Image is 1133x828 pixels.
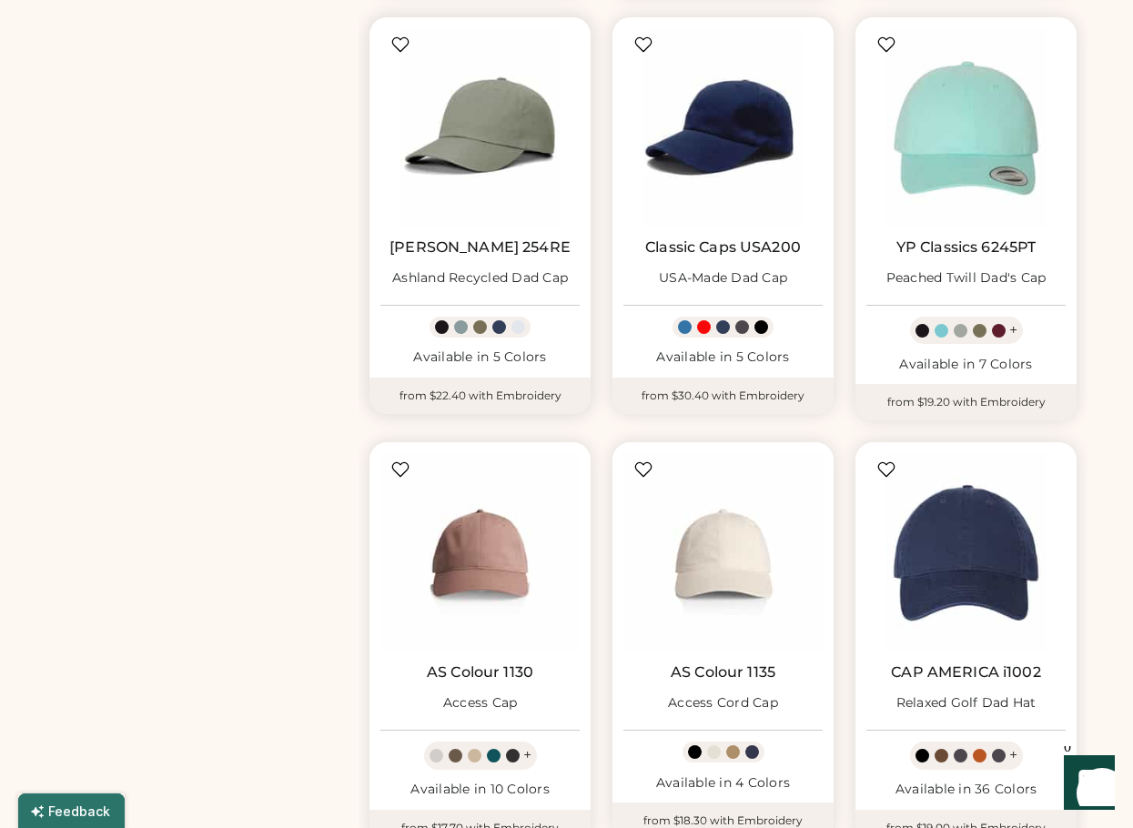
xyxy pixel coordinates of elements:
[623,28,823,227] img: Classic Caps USA200 USA-Made Dad Cap
[896,238,1037,257] a: YP Classics 6245PT
[1009,320,1017,340] div: +
[855,384,1077,420] div: from $19.20 with Embroidery
[380,781,580,799] div: Available in 10 Colors
[427,663,533,682] a: AS Colour 1130
[668,694,778,712] div: Access Cord Cap
[392,269,568,288] div: Ashland Recycled Dad Cap
[1009,745,1017,765] div: +
[443,694,518,712] div: Access Cap
[623,774,823,793] div: Available in 4 Colors
[645,238,801,257] a: Classic Caps USA200
[1047,746,1125,824] iframe: Front Chat
[380,28,580,227] img: Richardson 254RE Ashland Recycled Dad Cap
[866,356,1066,374] div: Available in 7 Colors
[523,745,531,765] div: +
[659,269,787,288] div: USA-Made Dad Cap
[380,348,580,367] div: Available in 5 Colors
[380,453,580,652] img: AS Colour 1130 Access Cap
[896,694,1037,712] div: Relaxed Golf Dad Hat
[369,378,591,414] div: from $22.40 with Embroidery
[623,348,823,367] div: Available in 5 Colors
[891,663,1041,682] a: CAP AMERICA i1002
[866,453,1066,652] img: CAP AMERICA i1002 Relaxed Golf Dad Hat
[866,28,1066,227] img: YP Classics 6245PT Peached Twill Dad's Cap
[866,781,1066,799] div: Available in 36 Colors
[612,378,834,414] div: from $30.40 with Embroidery
[623,453,823,652] img: AS Colour 1135 Access Cord Cap
[389,238,571,257] a: [PERSON_NAME] 254RE
[886,269,1047,288] div: Peached Twill Dad's Cap
[671,663,775,682] a: AS Colour 1135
